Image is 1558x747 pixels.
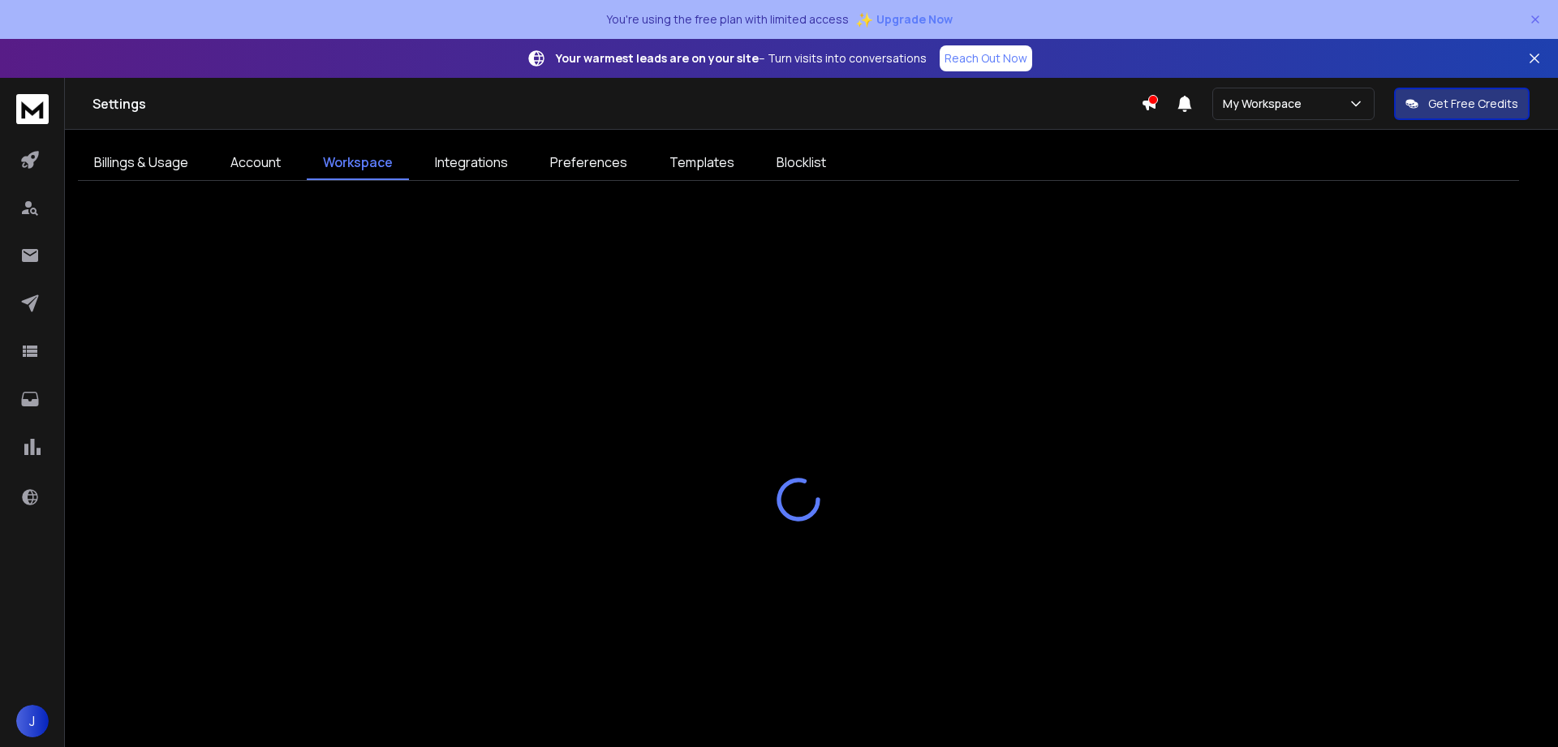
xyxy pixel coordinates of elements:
[78,146,204,180] a: Billings & Usage
[534,146,643,180] a: Preferences
[16,705,49,737] button: J
[214,146,297,180] a: Account
[760,146,842,180] a: Blocklist
[653,146,751,180] a: Templates
[419,146,524,180] a: Integrations
[307,146,409,180] a: Workspace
